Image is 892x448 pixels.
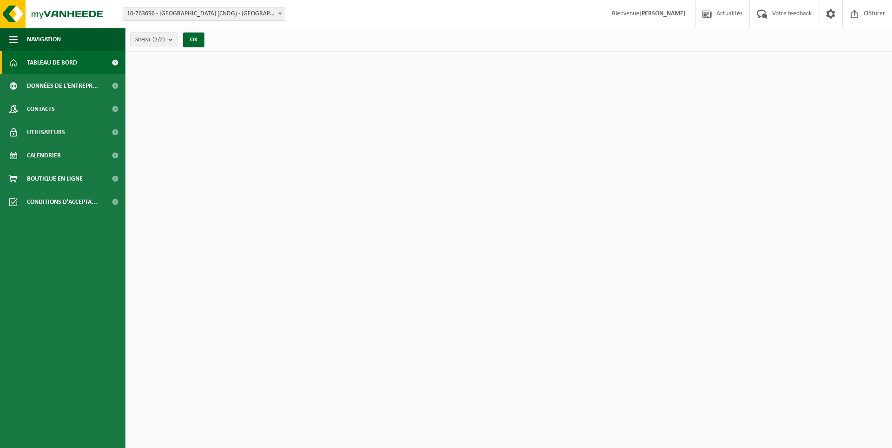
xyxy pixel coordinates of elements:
count: (2/2) [152,37,165,43]
span: Boutique en ligne [27,167,83,190]
span: Tableau de bord [27,51,77,74]
span: Site(s) [135,33,165,47]
span: Conditions d'accepta... [27,190,97,214]
span: 10-763696 - CLINIQUE NOTRE DAME DE GRÂCE (CNDG) - GOSSELIES [123,7,285,21]
button: Site(s)(2/2) [130,32,177,46]
button: OK [183,32,204,47]
span: Navigation [27,28,61,51]
strong: [PERSON_NAME] [639,10,686,17]
span: Utilisateurs [27,121,65,144]
span: Contacts [27,97,55,121]
span: 10-763696 - CLINIQUE NOTRE DAME DE GRÂCE (CNDG) - GOSSELIES [123,7,285,20]
span: Calendrier [27,144,61,167]
span: Données de l'entrepr... [27,74,98,97]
